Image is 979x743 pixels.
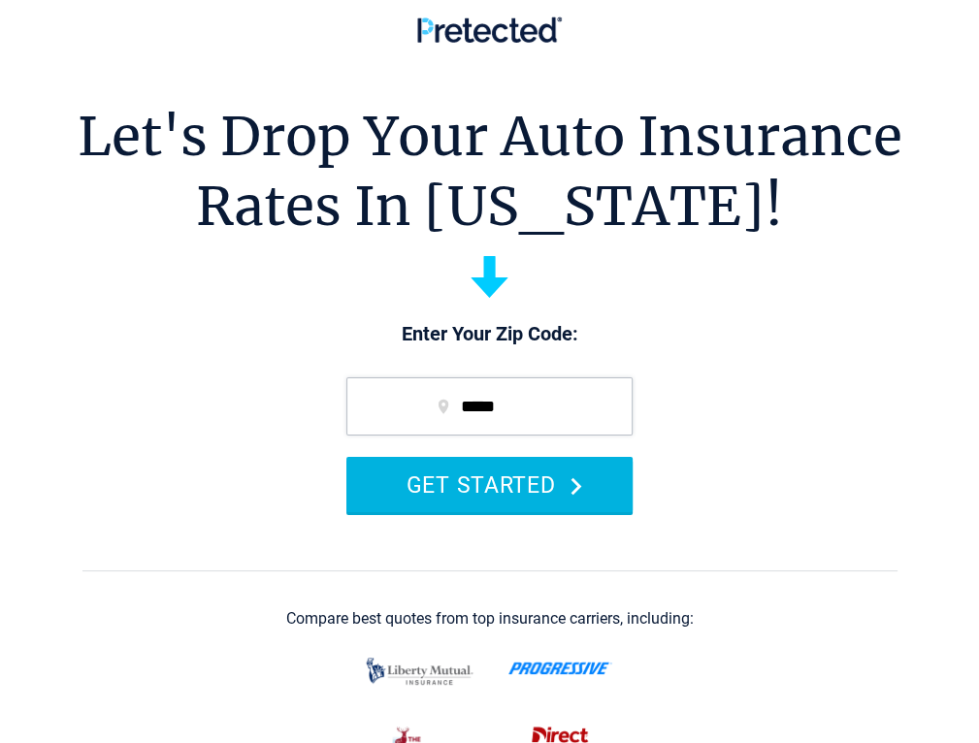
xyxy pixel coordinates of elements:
img: progressive [508,662,612,675]
button: GET STARTED [346,457,633,512]
h1: Let's Drop Your Auto Insurance Rates In [US_STATE]! [78,102,902,242]
input: zip code [346,377,633,436]
img: liberty [361,648,478,695]
p: Enter Your Zip Code: [327,321,652,348]
div: Compare best quotes from top insurance carriers, including: [286,610,694,628]
img: Pretected Logo [417,16,562,43]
